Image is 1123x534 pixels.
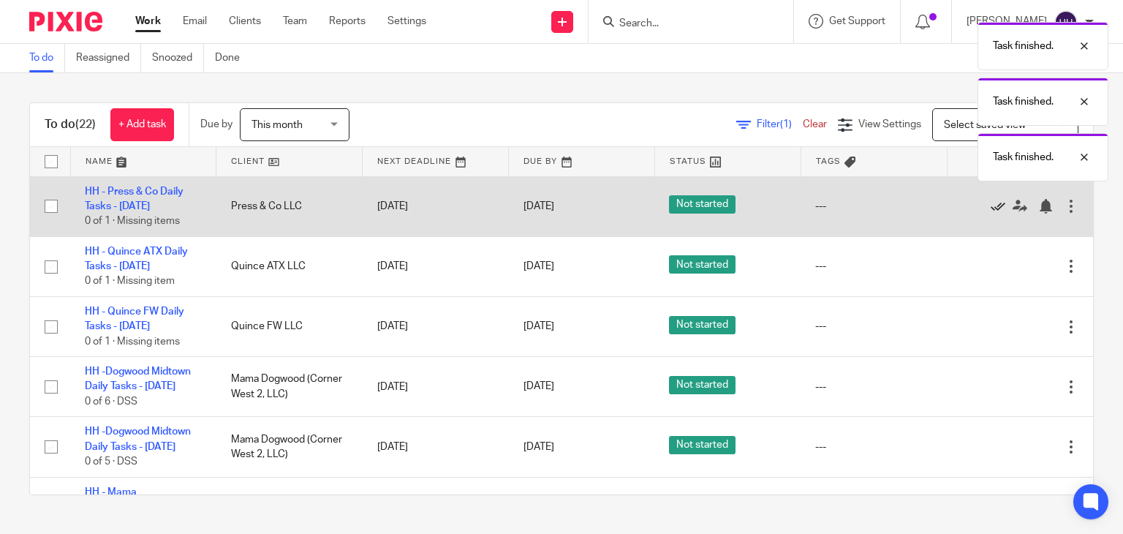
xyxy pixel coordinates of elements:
span: [DATE] [523,261,554,271]
span: [DATE] [523,442,554,452]
span: Not started [669,376,736,394]
span: [DATE] [523,321,554,331]
td: [DATE] [363,417,509,477]
img: svg%3E [1054,10,1078,34]
a: Clients [229,14,261,29]
span: 0 of 1 · Missing items [85,216,180,226]
a: Team [283,14,307,29]
div: --- [815,380,932,394]
a: HH -Dogwood Midtown Daily Tasks - [DATE] [85,366,191,391]
p: Task finished. [993,39,1054,53]
span: 0 of 1 · Missing items [85,336,180,347]
td: [DATE] [363,176,509,236]
span: 0 of 6 · DSS [85,396,137,407]
img: Pixie [29,12,102,31]
td: Press & Co LLC [216,176,363,236]
span: Not started [669,195,736,214]
td: [DATE] [363,236,509,296]
span: Not started [669,436,736,454]
a: Reassigned [76,44,141,72]
a: HH - Press & Co Daily Tasks - [DATE] [85,187,184,211]
a: HH - Mama [PERSON_NAME]'s Daily Tasks - [DATE] [85,487,199,527]
span: This month [252,120,303,130]
a: HH - Quince ATX Daily Tasks - [DATE] [85,247,188,271]
span: (22) [75,119,96,130]
a: + Add task [110,108,174,141]
a: Mark as done [991,199,1013,214]
a: To do [29,44,65,72]
td: Quince ATX LLC [216,236,363,296]
a: Work [135,14,161,29]
td: Mama Dogwood (Corner West 2, LLC) [216,417,363,477]
a: Done [215,44,251,72]
a: Email [183,14,207,29]
a: Snoozed [152,44,204,72]
div: --- [815,199,932,214]
div: --- [815,319,932,334]
span: Not started [669,255,736,274]
td: [DATE] [363,296,509,356]
h1: To do [45,117,96,132]
td: Mama Dogwood (Corner West 2, LLC) [216,357,363,417]
a: Reports [329,14,366,29]
p: Task finished. [993,94,1054,109]
div: --- [815,440,932,454]
p: Due by [200,117,232,132]
span: Not started [669,316,736,334]
span: [DATE] [523,382,554,392]
span: 0 of 1 · Missing item [85,277,175,287]
a: HH -Dogwood Midtown Daily Tasks - [DATE] [85,426,191,451]
div: --- [815,259,932,274]
a: Settings [387,14,426,29]
p: Task finished. [993,150,1054,165]
span: 0 of 5 · DSS [85,456,137,467]
span: [DATE] [523,201,554,211]
td: [DATE] [363,357,509,417]
td: Quince FW LLC [216,296,363,356]
a: HH - Quince FW Daily Tasks - [DATE] [85,307,184,331]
